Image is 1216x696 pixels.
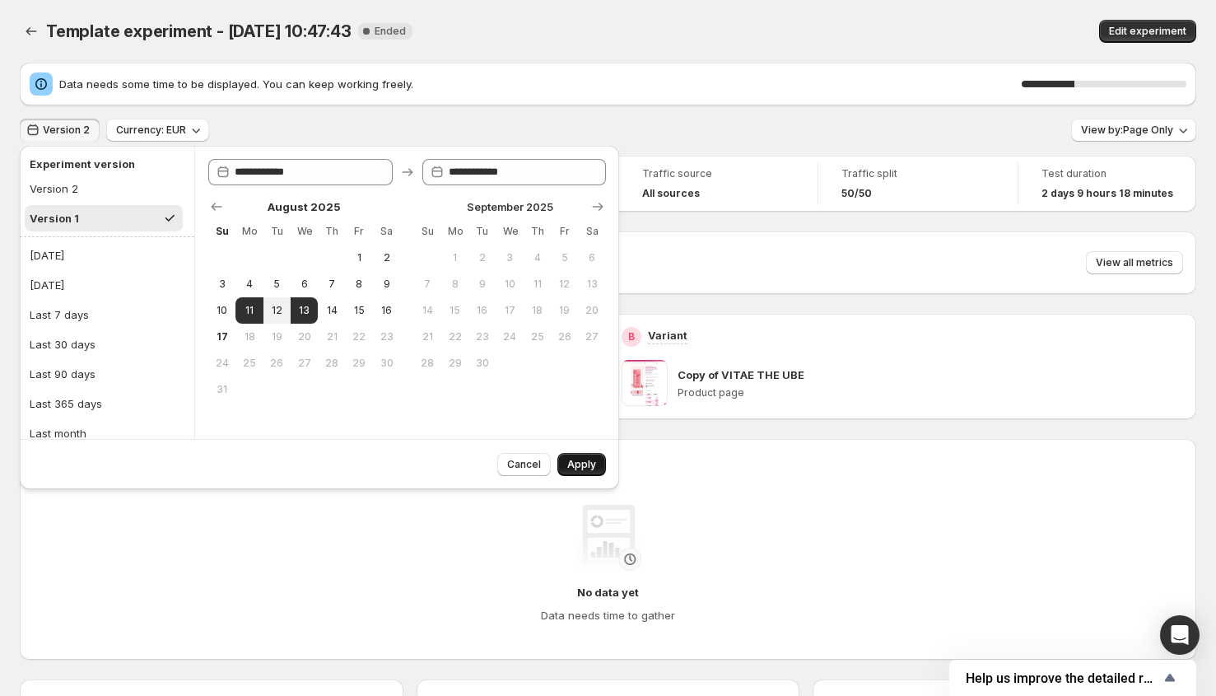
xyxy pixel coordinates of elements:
button: Tuesday September 9 2025 [468,271,496,297]
button: Saturday August 16 2025 [373,297,400,324]
span: Apply [567,458,596,471]
button: Cancel [497,453,551,476]
span: Fr [352,225,366,238]
button: Thursday August 7 2025 [318,271,345,297]
button: Monday September 8 2025 [441,271,468,297]
span: 6 [585,251,599,264]
span: Help us improve the detailed report for A/B campaigns [966,670,1160,686]
th: Wednesday [291,218,318,245]
button: Sunday August 10 2025 [208,297,235,324]
div: [DATE] [30,277,64,293]
button: Thursday August 28 2025 [318,350,345,376]
span: 30 [380,357,394,370]
button: Show next month, October 2025 [586,195,609,218]
span: Version 2 [43,124,90,137]
span: We [297,225,311,238]
th: Friday [346,218,373,245]
button: Sunday September 7 2025 [414,271,441,297]
h4: No data yet [577,584,639,600]
span: 4 [530,251,544,264]
button: Wednesday August 27 2025 [291,350,318,376]
span: We [503,225,517,238]
span: 16 [380,304,394,317]
span: Traffic split [841,167,995,180]
th: Thursday [318,218,345,245]
button: Wednesday September 10 2025 [496,271,524,297]
span: 27 [585,330,599,343]
button: View by:Page Only [1071,119,1196,142]
button: Friday September 12 2025 [551,271,578,297]
button: Saturday August 9 2025 [373,271,400,297]
span: 17 [503,304,517,317]
span: 15 [448,304,462,317]
div: Last 30 days [30,336,96,353]
span: Ended [375,25,406,38]
span: 2 [380,251,394,264]
span: Fr [557,225,571,238]
a: Test duration2 days 9 hours 18 minutes [1041,166,1173,202]
span: View all metrics [1096,256,1173,269]
button: Friday September 19 2025 [551,297,578,324]
button: Tuesday August 12 2025 [263,297,291,324]
span: 21 [324,330,338,343]
span: Edit experiment [1109,25,1186,38]
span: 30 [475,357,489,370]
span: 23 [380,330,394,343]
button: Saturday September 20 2025 [579,297,606,324]
span: 8 [352,278,366,291]
button: Monday September 15 2025 [441,297,468,324]
button: Last 7 days [25,301,189,328]
span: 27 [297,357,311,370]
span: 18 [530,304,544,317]
span: 12 [270,304,284,317]
span: 8 [448,278,462,291]
span: 14 [324,304,338,317]
div: Last 90 days [30,366,96,382]
span: 13 [585,278,599,291]
div: [DATE] [30,247,64,264]
button: Show survey - Help us improve the detailed report for A/B campaigns [966,668,1180,688]
button: Tuesday August 19 2025 [263,324,291,350]
button: Friday September 5 2025 [551,245,578,271]
span: 14 [421,304,435,317]
span: Su [215,225,229,238]
span: 23 [475,330,489,343]
button: Monday August 25 2025 [235,350,263,376]
th: Thursday [524,218,551,245]
span: Th [530,225,544,238]
div: Last 365 days [30,395,102,412]
button: Tuesday August 26 2025 [263,350,291,376]
button: Last 90 days [25,361,189,387]
span: 3 [503,251,517,264]
span: 2 days 9 hours 18 minutes [1041,187,1173,200]
div: Last month [30,425,86,441]
span: Sa [585,225,599,238]
span: 28 [324,357,338,370]
span: 11 [530,278,544,291]
span: Traffic source [642,167,795,180]
p: Product page [678,386,1183,399]
button: Sunday August 24 2025 [208,350,235,376]
span: Template experiment - [DATE] 10:47:43 [46,21,352,41]
span: Su [421,225,435,238]
span: Tu [270,225,284,238]
img: No data yet [575,505,641,571]
th: Saturday [373,218,400,245]
div: Open Intercom Messenger [1160,615,1200,655]
button: Version 2 [25,175,183,202]
button: Version 1 [25,205,183,231]
span: 20 [297,330,311,343]
button: Last 30 days [25,331,189,357]
span: 29 [448,357,462,370]
button: Wednesday September 17 2025 [496,297,524,324]
span: Tu [475,225,489,238]
span: 9 [475,278,489,291]
h4: All sources [642,187,700,200]
button: Thursday September 4 2025 [524,245,551,271]
th: Wednesday [496,218,524,245]
span: Data needs some time to be displayed. You can keep working freely. [59,76,1022,92]
button: [DATE] [25,272,189,298]
button: Monday August 4 2025 [235,271,263,297]
button: Sunday September 14 2025 [414,297,441,324]
button: Wednesday September 3 2025 [496,245,524,271]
